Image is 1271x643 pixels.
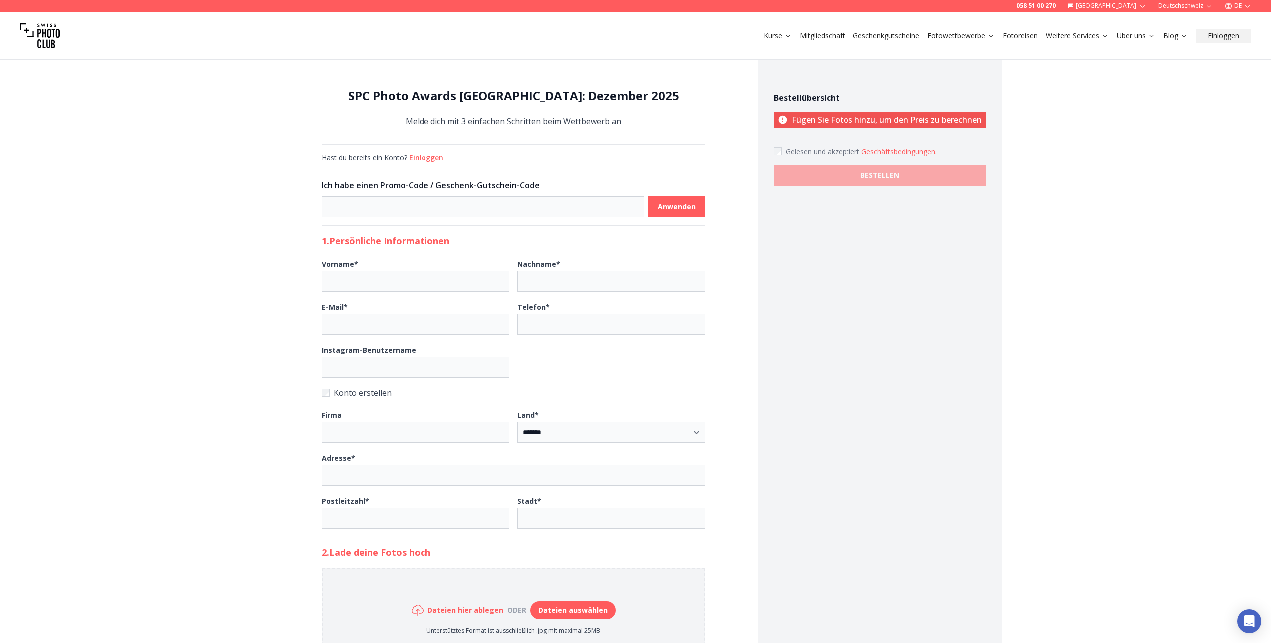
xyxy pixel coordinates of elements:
b: Stadt * [517,496,541,506]
input: Vorname* [322,271,509,292]
b: Land * [517,410,539,420]
input: Firma [322,422,509,443]
div: Open Intercom Messenger [1237,609,1261,633]
a: Fotowettbewerbe [927,31,995,41]
button: BESTELLEN [774,165,986,186]
h1: SPC Photo Awards [GEOGRAPHIC_DATA]: Dezember 2025 [322,88,705,104]
input: Accept terms [774,147,782,155]
a: Geschenkgutscheine [853,31,919,41]
input: Instagram-Benutzername [322,357,509,378]
input: Konto erstellen [322,389,330,397]
button: Mitgliedschaft [796,29,849,43]
p: Unterstütztes Format ist ausschließlich .jpg mit maximal 25MB [412,627,616,635]
input: Telefon* [517,314,705,335]
b: Instagram-Benutzername [322,345,416,355]
input: Nachname* [517,271,705,292]
button: Geschenkgutscheine [849,29,923,43]
button: Kurse [760,29,796,43]
button: Einloggen [1196,29,1251,43]
input: Postleitzahl* [322,508,509,529]
button: Dateien auswählen [530,601,616,619]
a: Blog [1163,31,1188,41]
button: Anwenden [648,196,705,217]
h4: Bestellübersicht [774,92,986,104]
button: Fotoreisen [999,29,1042,43]
b: Telefon * [517,302,550,312]
button: Über uns [1113,29,1159,43]
label: Konto erstellen [322,386,705,400]
button: Einloggen [409,153,443,163]
h2: 2. Lade deine Fotos hoch [322,545,705,559]
b: BESTELLEN [860,170,899,180]
b: Adresse * [322,453,355,463]
span: Gelesen und akzeptiert [786,147,861,156]
a: Mitgliedschaft [800,31,845,41]
button: Weitere Services [1042,29,1113,43]
a: 058 51 00 270 [1016,2,1056,10]
button: Fotowettbewerbe [923,29,999,43]
b: Firma [322,410,342,420]
input: Adresse* [322,465,705,486]
a: Fotoreisen [1003,31,1038,41]
div: Hast du bereits ein Konto? [322,153,705,163]
h6: Dateien hier ablegen [427,605,503,615]
button: Blog [1159,29,1192,43]
button: Accept termsGelesen und akzeptiert [861,147,937,157]
input: Stadt* [517,508,705,529]
a: Über uns [1117,31,1155,41]
h2: 1. Persönliche Informationen [322,234,705,248]
b: E-Mail * [322,302,348,312]
h3: Ich habe einen Promo-Code / Geschenk-Gutschein-Code [322,179,705,191]
select: Land* [517,422,705,443]
p: Fügen Sie Fotos hinzu, um den Preis zu berechnen [774,112,986,128]
div: Melde dich mit 3 einfachen Schritten beim Wettbewerb an [322,88,705,128]
img: Swiss photo club [20,16,60,56]
a: Kurse [764,31,792,41]
b: Vorname * [322,259,358,269]
input: E-Mail* [322,314,509,335]
b: Postleitzahl * [322,496,369,506]
div: oder [503,605,530,615]
b: Nachname * [517,259,560,269]
a: Weitere Services [1046,31,1109,41]
b: Anwenden [658,202,696,212]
